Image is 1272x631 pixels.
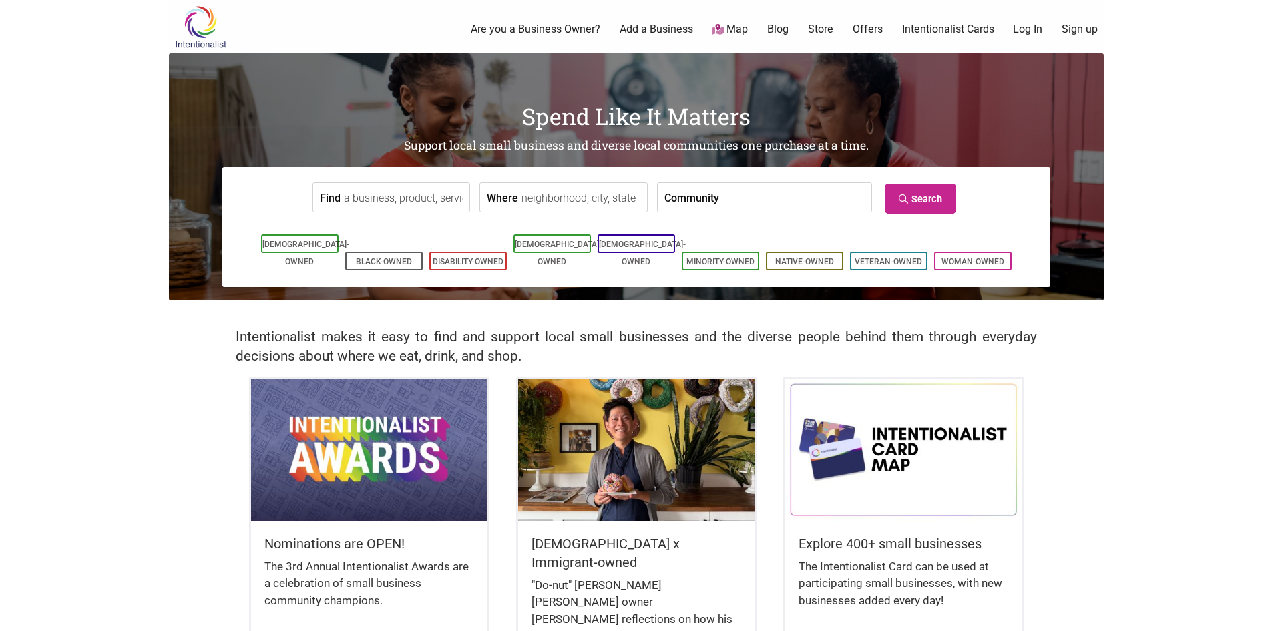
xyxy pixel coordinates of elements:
[799,534,1008,553] h5: Explore 400+ small businesses
[515,240,602,266] a: [DEMOGRAPHIC_DATA]-Owned
[853,22,883,37] a: Offers
[885,184,956,214] a: Search
[169,100,1104,132] h1: Spend Like It Matters
[262,240,349,266] a: [DEMOGRAPHIC_DATA]-Owned
[941,257,1004,266] a: Woman-Owned
[799,558,1008,623] div: The Intentionalist Card can be used at participating small businesses, with new businesses added ...
[808,22,833,37] a: Store
[518,379,755,520] img: King Donuts - Hong Chhuor
[251,379,487,520] img: Intentionalist Awards
[264,534,474,553] h5: Nominations are OPEN!
[169,5,232,49] img: Intentionalist
[344,183,466,213] input: a business, product, service
[169,138,1104,154] h2: Support local small business and diverse local communities one purchase at a time.
[712,22,748,37] a: Map
[521,183,644,213] input: neighborhood, city, state
[320,183,341,212] label: Find
[664,183,719,212] label: Community
[1013,22,1042,37] a: Log In
[785,379,1022,520] img: Intentionalist Card Map
[264,558,474,623] div: The 3rd Annual Intentionalist Awards are a celebration of small business community champions.
[855,257,922,266] a: Veteran-Owned
[775,257,834,266] a: Native-Owned
[487,183,518,212] label: Where
[620,22,693,37] a: Add a Business
[902,22,994,37] a: Intentionalist Cards
[433,257,503,266] a: Disability-Owned
[236,327,1037,366] h2: Intentionalist makes it easy to find and support local small businesses and the diverse people be...
[532,534,741,572] h5: [DEMOGRAPHIC_DATA] x Immigrant-owned
[471,22,600,37] a: Are you a Business Owner?
[356,257,412,266] a: Black-Owned
[686,257,755,266] a: Minority-Owned
[1062,22,1098,37] a: Sign up
[599,240,686,266] a: [DEMOGRAPHIC_DATA]-Owned
[767,22,789,37] a: Blog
